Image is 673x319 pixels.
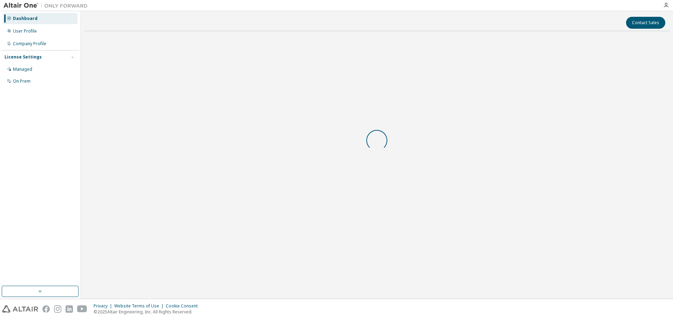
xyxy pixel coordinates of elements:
img: facebook.svg [42,305,50,313]
div: Website Terms of Use [114,303,166,309]
p: © 2025 Altair Engineering, Inc. All Rights Reserved. [94,309,202,315]
img: linkedin.svg [66,305,73,313]
img: youtube.svg [77,305,87,313]
div: License Settings [5,54,42,60]
div: Company Profile [13,41,46,47]
div: Dashboard [13,16,38,21]
div: On Prem [13,78,30,84]
div: Privacy [94,303,114,309]
img: Altair One [4,2,91,9]
div: Managed [13,67,32,72]
img: altair_logo.svg [2,305,38,313]
div: Cookie Consent [166,303,202,309]
div: User Profile [13,28,37,34]
button: Contact Sales [626,17,665,29]
img: instagram.svg [54,305,61,313]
